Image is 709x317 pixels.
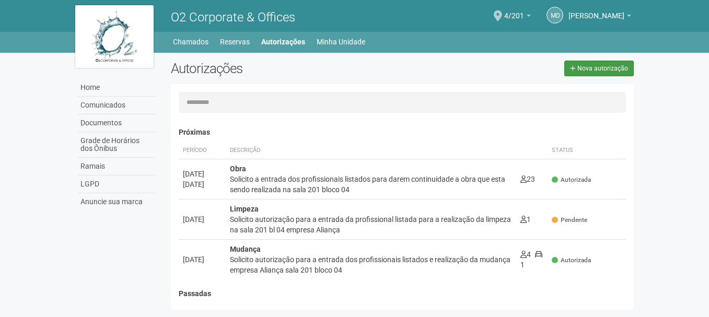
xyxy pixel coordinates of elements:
[179,290,626,298] h4: Passadas
[520,175,535,183] span: 23
[183,254,222,265] div: [DATE]
[183,179,222,190] div: [DATE]
[183,214,222,225] div: [DATE]
[504,2,524,20] span: 4/201
[568,2,624,20] span: Marcelo de Andrade Ferreira
[261,34,305,49] a: Autorizações
[230,245,261,253] strong: Mudança
[78,97,155,114] a: Comunicados
[548,142,626,159] th: Status
[552,175,591,184] span: Autorizada
[568,13,631,21] a: [PERSON_NAME]
[230,214,513,235] div: Solicito autorização para a entrada da profissional listada para a realização da limpeza na sala ...
[179,128,626,136] h4: Próximas
[173,34,208,49] a: Chamados
[78,114,155,132] a: Documentos
[226,142,517,159] th: Descrição
[179,142,226,159] th: Período
[78,79,155,97] a: Home
[78,158,155,175] a: Ramais
[78,132,155,158] a: Grade de Horários dos Ônibus
[577,65,628,72] span: Nova autorização
[75,5,154,68] img: logo.jpg
[171,61,394,76] h2: Autorizações
[230,205,259,213] strong: Limpeza
[78,193,155,210] a: Anuncie sua marca
[520,250,542,269] span: 1
[520,250,531,259] span: 4
[317,34,365,49] a: Minha Unidade
[552,256,591,265] span: Autorizada
[230,174,513,195] div: Solicito a entrada dos profissionais listados para darem continuidade a obra que esta sendo reali...
[552,216,587,225] span: Pendente
[547,7,563,24] a: Md
[230,254,513,275] div: Solicito autorização para a entrada dos profissionais listados e realização da mudança empresa Al...
[230,165,246,173] strong: Obra
[520,215,531,224] span: 1
[220,34,250,49] a: Reservas
[78,175,155,193] a: LGPD
[171,10,295,25] span: O2 Corporate & Offices
[564,61,634,76] a: Nova autorização
[504,13,531,21] a: 4/201
[183,169,222,179] div: [DATE]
